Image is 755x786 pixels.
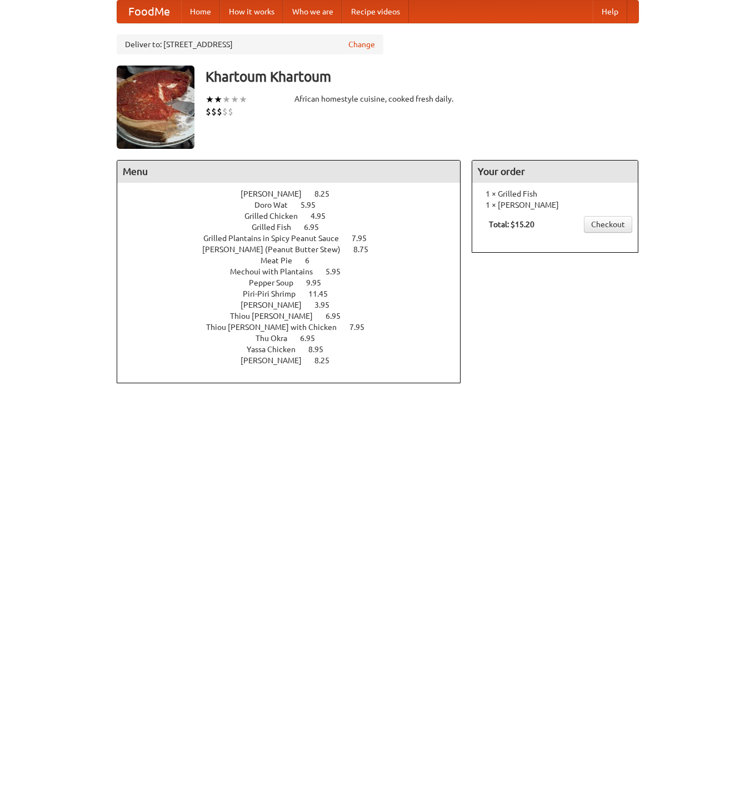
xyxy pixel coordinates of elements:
[206,93,214,106] li: ★
[217,106,222,118] li: $
[222,93,231,106] li: ★
[202,245,389,254] a: [PERSON_NAME] (Peanut Butter Stew) 8.75
[228,106,233,118] li: $
[256,334,336,343] a: Thu Okra 6.95
[478,188,632,199] li: 1 × Grilled Fish
[249,278,342,287] a: Pepper Soup 9.95
[348,39,375,50] a: Change
[211,106,217,118] li: $
[352,234,378,243] span: 7.95
[241,356,350,365] a: [PERSON_NAME] 8.25
[206,106,211,118] li: $
[300,334,326,343] span: 6.95
[117,66,194,149] img: angular.jpg
[256,334,298,343] span: Thu Okra
[314,301,341,309] span: 3.95
[326,312,352,321] span: 6.95
[306,278,332,287] span: 9.95
[206,66,639,88] h3: Khartoum Khartoum
[230,267,324,276] span: Mechoui with Plantains
[353,245,379,254] span: 8.75
[243,289,307,298] span: Piri-Piri Shrimp
[230,312,324,321] span: Thiou [PERSON_NAME]
[308,345,334,354] span: 8.95
[283,1,342,23] a: Who we are
[249,278,304,287] span: Pepper Soup
[314,356,341,365] span: 8.25
[247,345,307,354] span: Yassa Chicken
[254,201,336,209] a: Doro Wat 5.95
[222,106,228,118] li: $
[305,256,321,265] span: 6
[472,161,638,183] h4: Your order
[584,216,632,233] a: Checkout
[230,312,361,321] a: Thiou [PERSON_NAME] 6.95
[311,212,337,221] span: 4.95
[349,323,376,332] span: 7.95
[308,289,339,298] span: 11.45
[261,256,303,265] span: Meat Pie
[241,301,350,309] a: [PERSON_NAME] 3.95
[117,34,383,54] div: Deliver to: [STREET_ADDRESS]
[239,93,247,106] li: ★
[326,267,352,276] span: 5.95
[214,93,222,106] li: ★
[294,93,461,104] div: African homestyle cuisine, cooked fresh daily.
[206,323,385,332] a: Thiou [PERSON_NAME] with Chicken 7.95
[230,267,361,276] a: Mechoui with Plantains 5.95
[244,212,346,221] a: Grilled Chicken 4.95
[202,245,352,254] span: [PERSON_NAME] (Peanut Butter Stew)
[117,161,461,183] h4: Menu
[593,1,627,23] a: Help
[243,289,348,298] a: Piri-Piri Shrimp 11.45
[117,1,181,23] a: FoodMe
[231,93,239,106] li: ★
[252,223,339,232] a: Grilled Fish 6.95
[241,356,313,365] span: [PERSON_NAME]
[261,256,330,265] a: Meat Pie 6
[314,189,341,198] span: 8.25
[241,189,350,198] a: [PERSON_NAME] 8.25
[220,1,283,23] a: How it works
[203,234,350,243] span: Grilled Plantains in Spicy Peanut Sauce
[206,323,348,332] span: Thiou [PERSON_NAME] with Chicken
[478,199,632,211] li: 1 × [PERSON_NAME]
[252,223,302,232] span: Grilled Fish
[203,234,387,243] a: Grilled Plantains in Spicy Peanut Sauce 7.95
[247,345,344,354] a: Yassa Chicken 8.95
[241,189,313,198] span: [PERSON_NAME]
[301,201,327,209] span: 5.95
[241,301,313,309] span: [PERSON_NAME]
[304,223,330,232] span: 6.95
[254,201,299,209] span: Doro Wat
[342,1,409,23] a: Recipe videos
[181,1,220,23] a: Home
[489,220,534,229] b: Total: $15.20
[244,212,309,221] span: Grilled Chicken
